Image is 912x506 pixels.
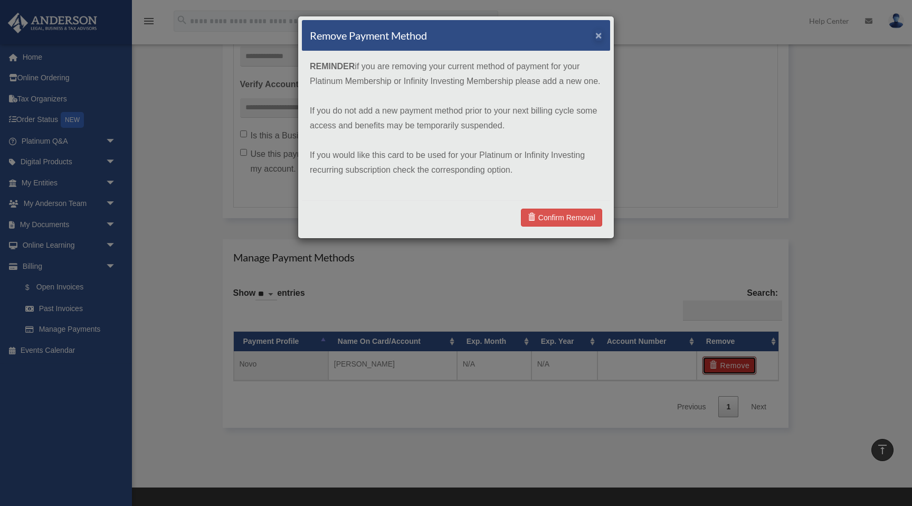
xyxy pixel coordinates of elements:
[310,148,602,177] p: If you would like this card to be used for your Platinum or Infinity Investing recurring subscrip...
[310,62,355,71] strong: REMINDER
[521,209,602,227] a: Confirm Removal
[310,28,427,43] h4: Remove Payment Method
[302,51,610,200] div: if you are removing your current method of payment for your Platinum Membership or Infinity Inves...
[595,30,602,41] button: ×
[310,104,602,133] p: If you do not add a new payment method prior to your next billing cycle some access and benefits ...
